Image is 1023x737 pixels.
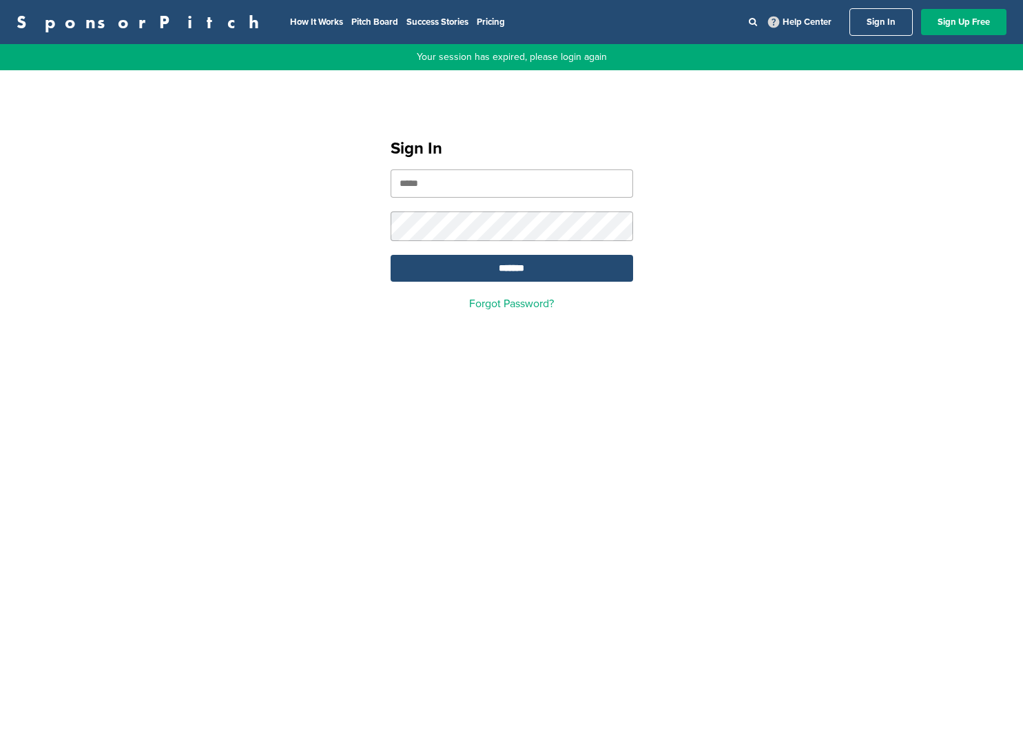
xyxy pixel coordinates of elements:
a: Help Center [765,14,834,30]
a: Success Stories [406,17,468,28]
a: Sign Up Free [921,9,1006,35]
a: Sign In [849,8,913,36]
a: Forgot Password? [469,297,554,311]
a: Pitch Board [351,17,398,28]
a: SponsorPitch [17,13,268,31]
h1: Sign In [391,136,633,161]
a: How It Works [290,17,343,28]
a: Pricing [477,17,505,28]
